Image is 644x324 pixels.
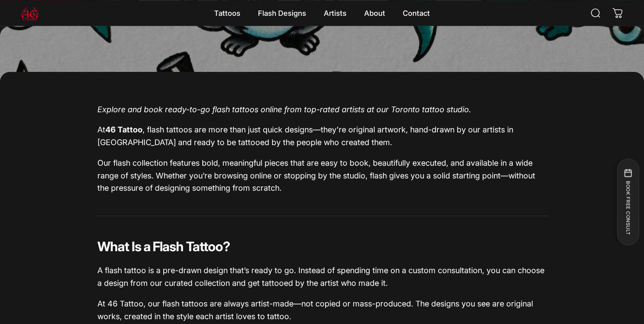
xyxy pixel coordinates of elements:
button: BOOK FREE CONSULT [617,158,639,245]
p: At 46 Tattoo, our flash tattoos are always artist-made—not copied or mass-produced. The designs y... [97,298,547,323]
summary: Flash Designs [249,4,315,22]
p: A flash tattoo is a pre-drawn design that’s ready to go. Instead of spending time on a custom con... [97,264,547,290]
summary: Artists [315,4,355,22]
em: Explore and book ready-to-go flash tattoos online from top-rated artists at our Toronto tattoo st... [97,105,471,114]
summary: About [355,4,394,22]
a: 0 items [608,4,627,23]
summary: Tattoos [205,4,249,22]
p: Our flash collection features bold, meaningful pieces that are easy to book, beautifully executed... [97,157,547,195]
a: Contact [394,4,439,22]
p: At , flash tattoos are more than just quick designs—they're original artwork, hand-drawn by our a... [97,124,547,149]
strong: 46 Tattoo [105,125,143,134]
nav: Primary [205,4,439,22]
h3: What Is a Flash Tattoo? [97,237,547,256]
